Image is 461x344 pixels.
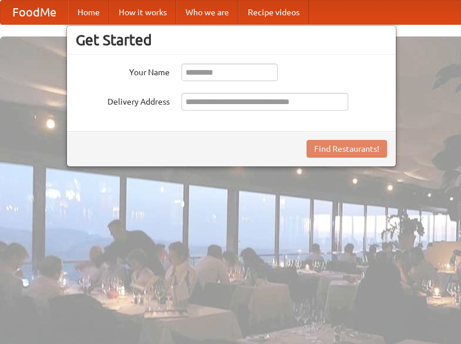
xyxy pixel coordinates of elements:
[238,1,309,24] a: Recipe videos
[307,140,387,158] button: Find Restaurants!
[76,31,387,49] h3: Get Started
[76,64,170,78] label: Your Name
[109,1,176,24] a: How it works
[1,1,68,24] a: FoodMe
[68,1,109,24] a: Home
[76,93,170,108] label: Delivery Address
[176,1,238,24] a: Who we are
